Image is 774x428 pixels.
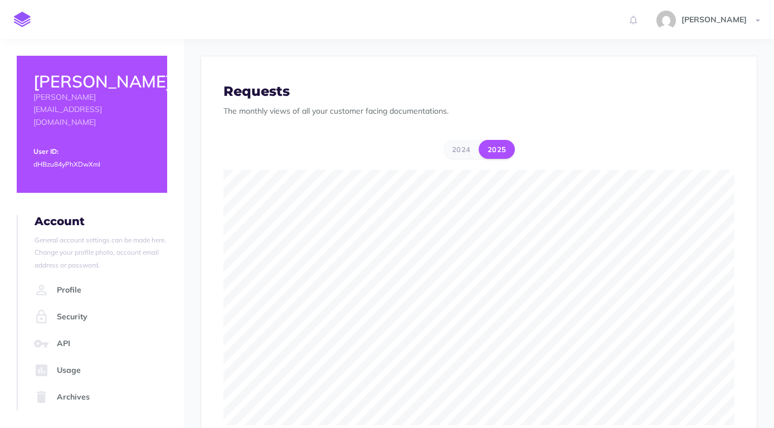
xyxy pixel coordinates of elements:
[31,304,167,330] a: Security
[33,91,150,128] p: [PERSON_NAME][EMAIL_ADDRESS][DOMAIN_NAME]
[676,14,752,25] span: [PERSON_NAME]
[33,160,100,168] small: dHBzu84yPhXDwXmI
[479,140,515,159] a: 2025
[31,384,167,411] a: Archives
[35,236,166,269] small: General account settings can be made here. Change your profile photo, account email address or pa...
[443,140,479,159] a: 2024
[35,215,167,227] h4: Account
[33,147,59,155] small: User ID:
[223,105,734,117] p: The monthly views of all your customer facing documentations.
[223,84,734,99] h3: Requests
[31,277,167,304] a: Profile
[31,330,167,357] a: API
[31,357,167,384] a: Usage
[14,12,31,27] img: logo-mark.svg
[33,72,150,91] h2: [PERSON_NAME]
[656,11,676,30] img: 060d8ce0c75f3d79752e025fff2a3892.jpg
